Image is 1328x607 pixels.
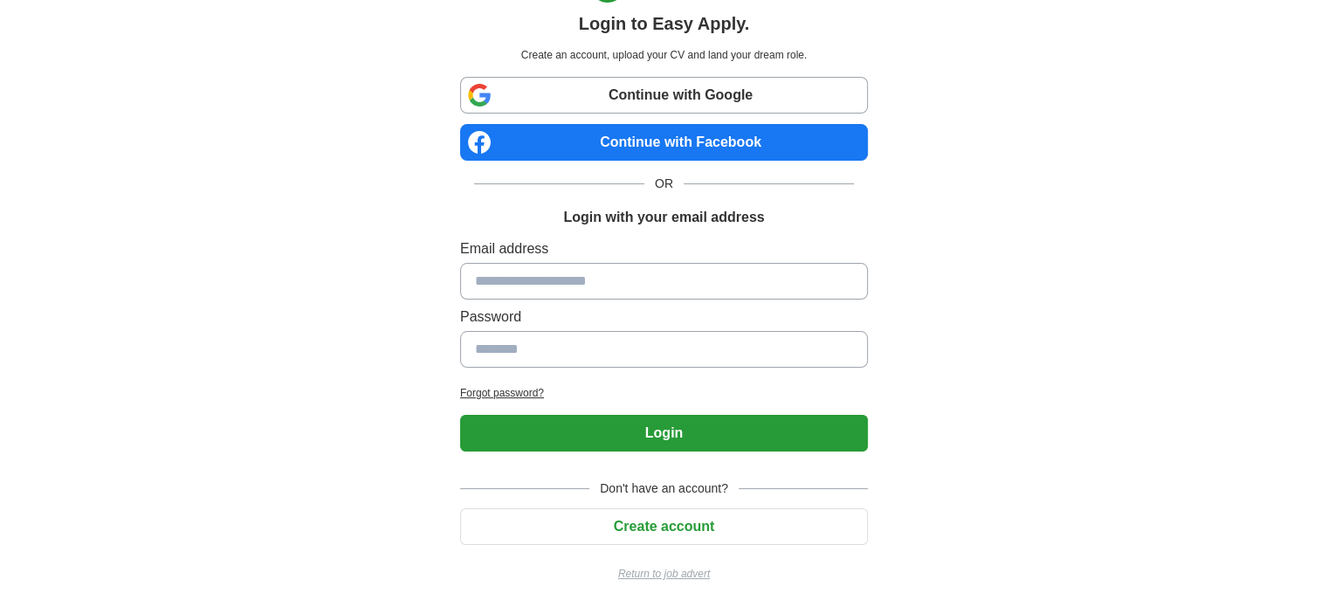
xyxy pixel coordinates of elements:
p: Create an account, upload your CV and land your dream role. [464,47,864,63]
a: Continue with Google [460,77,868,114]
a: Return to job advert [460,566,868,582]
label: Password [460,307,868,328]
h1: Login to Easy Apply. [579,10,750,37]
span: OR [644,175,684,193]
button: Login [460,415,868,452]
span: Don't have an account? [589,479,739,498]
a: Create account [460,519,868,534]
button: Create account [460,508,868,545]
h1: Login with your email address [563,207,764,228]
a: Continue with Facebook [460,124,868,161]
label: Email address [460,238,868,259]
a: Forgot password? [460,385,868,401]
